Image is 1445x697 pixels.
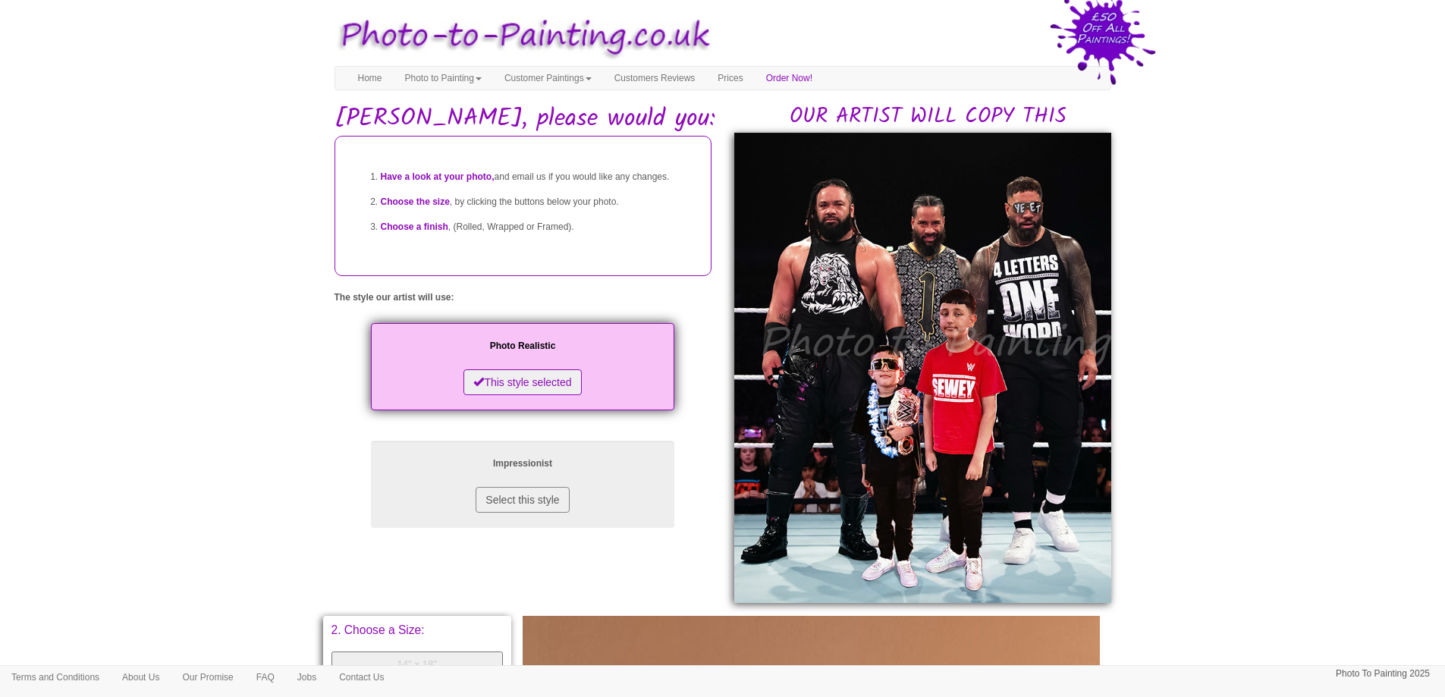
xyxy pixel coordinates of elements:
a: FAQ [245,666,286,689]
a: Prices [706,67,754,89]
h1: [PERSON_NAME], please would you: [335,105,1111,132]
a: Customers Reviews [603,67,707,89]
span: Choose a finish [381,221,448,232]
a: Photo to Painting [394,67,493,89]
a: Contact Us [328,666,395,689]
a: Customer Paintings [493,67,603,89]
li: and email us if you would like any changes. [381,165,696,190]
label: The style our artist will use: [335,291,454,304]
a: Our Promise [171,666,244,689]
h2: OUR ARTIST WILL COPY THIS [746,105,1111,129]
p: Impressionist [386,456,659,472]
a: About Us [111,666,171,689]
a: Order Now! [755,67,824,89]
p: Photo Realistic [386,338,659,354]
a: Home [347,67,394,89]
img: Ahned, please would you: [734,133,1111,603]
p: 2. Choose a Size: [331,624,504,636]
button: 14" x 18" [331,651,504,678]
span: Have a look at your photo, [381,171,495,182]
button: This style selected [463,369,581,395]
li: , by clicking the buttons below your photo. [381,190,696,215]
p: Photo To Painting 2025 [1336,666,1430,682]
img: Photo to Painting [327,8,715,66]
button: Select this style [476,487,569,513]
li: , (Rolled, Wrapped or Framed). [381,215,696,240]
a: Jobs [286,666,328,689]
span: Choose the size [381,196,450,207]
